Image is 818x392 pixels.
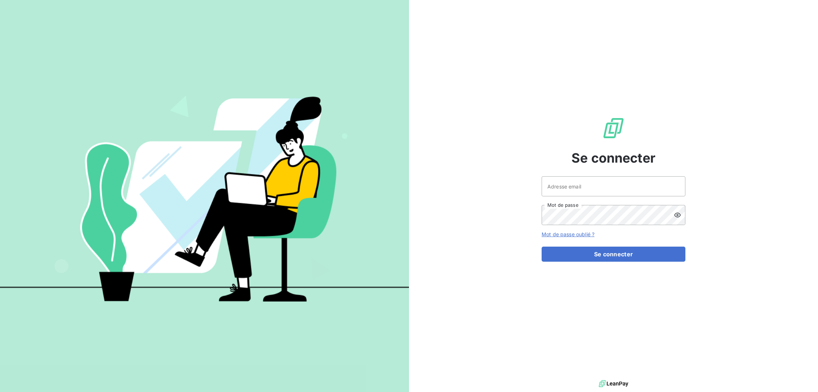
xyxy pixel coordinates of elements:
[602,117,625,140] img: Logo LeanPay
[571,148,656,168] span: Se connecter
[599,378,628,389] img: logo
[542,231,594,237] a: Mot de passe oublié ?
[542,247,685,262] button: Se connecter
[542,176,685,196] input: placeholder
